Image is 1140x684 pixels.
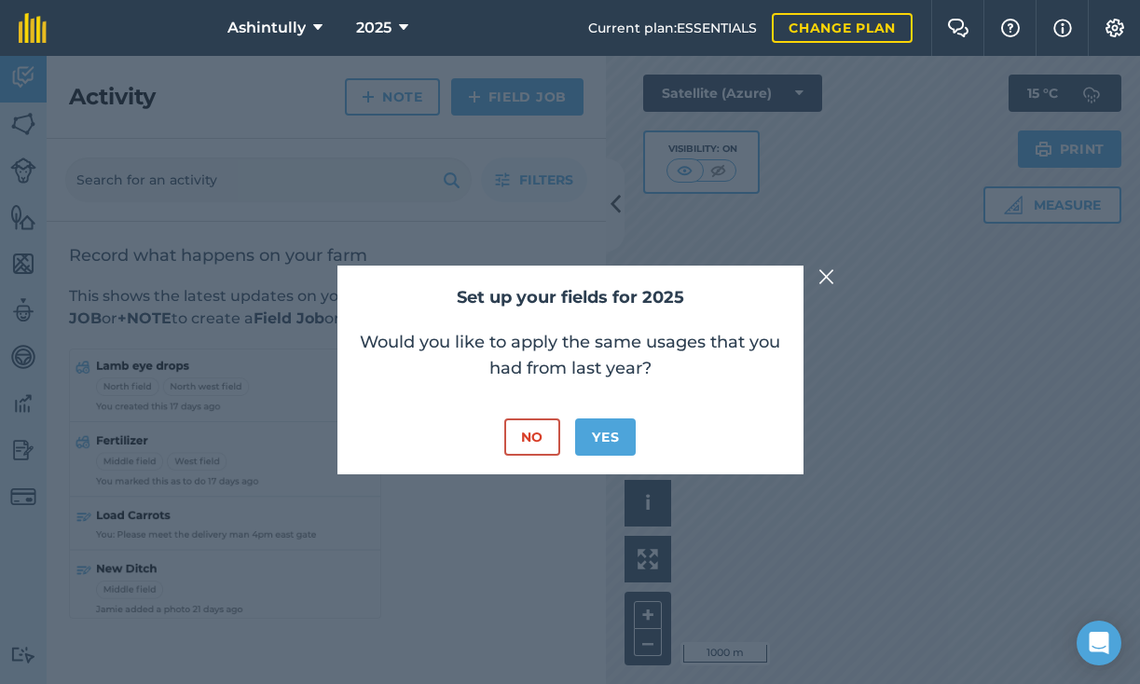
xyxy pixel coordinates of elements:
span: Current plan : ESSENTIALS [588,18,757,38]
button: Yes [575,418,636,456]
a: Change plan [772,13,913,43]
span: 2025 [356,17,391,39]
img: fieldmargin Logo [19,13,47,43]
p: Would you like to apply the same usages that you had from last year? [356,329,785,381]
img: svg+xml;base64,PHN2ZyB4bWxucz0iaHR0cDovL3d3dy53My5vcmcvMjAwMC9zdmciIHdpZHRoPSIyMiIgaGVpZ2h0PSIzMC... [818,266,835,288]
div: Open Intercom Messenger [1077,621,1121,665]
img: A question mark icon [999,19,1022,37]
img: Two speech bubbles overlapping with the left bubble in the forefront [947,19,969,37]
span: Ashintully [227,17,306,39]
h2: Set up your fields for 2025 [356,284,785,311]
img: svg+xml;base64,PHN2ZyB4bWxucz0iaHR0cDovL3d3dy53My5vcmcvMjAwMC9zdmciIHdpZHRoPSIxNyIgaGVpZ2h0PSIxNy... [1053,17,1072,39]
button: No [504,418,560,456]
img: A cog icon [1104,19,1126,37]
